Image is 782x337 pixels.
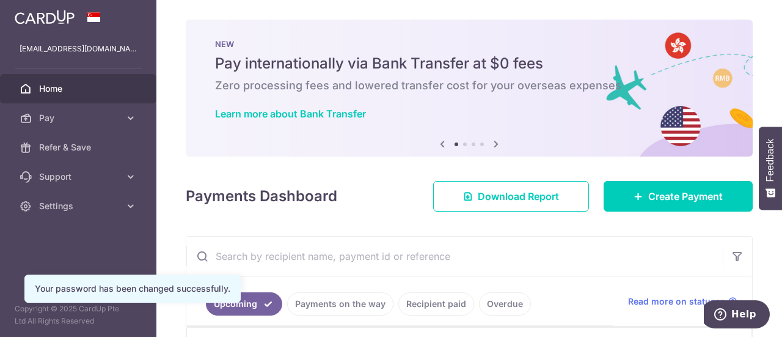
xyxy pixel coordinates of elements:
[648,189,723,204] span: Create Payment
[628,295,725,308] span: Read more on statuses
[39,141,120,154] span: Refer & Save
[287,292,393,316] a: Payments on the way
[604,181,753,212] a: Create Payment
[186,237,723,276] input: Search by recipient name, payment id or reference
[759,127,782,210] button: Feedback - Show survey
[765,139,776,182] span: Feedback
[15,10,75,24] img: CardUp
[20,43,137,55] p: [EMAIL_ADDRESS][DOMAIN_NAME]
[478,189,559,204] span: Download Report
[39,112,120,124] span: Pay
[215,108,366,120] a: Learn more about Bank Transfer
[186,20,753,157] img: Bank transfer banner
[215,78,723,93] h6: Zero processing fees and lowered transfer cost for your overseas expenses
[39,200,120,212] span: Settings
[215,54,723,73] h5: Pay internationally via Bank Transfer at $0 fees
[186,185,337,207] h4: Payments Dashboard
[433,181,589,212] a: Download Report
[628,295,737,308] a: Read more on statuses
[39,83,120,95] span: Home
[35,283,230,295] div: Your password has been changed successfully.
[39,171,120,183] span: Support
[398,292,474,316] a: Recipient paid
[206,292,282,316] a: Upcoming
[704,300,770,331] iframe: Opens a widget where you can find more information
[215,39,723,49] p: NEW
[479,292,531,316] a: Overdue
